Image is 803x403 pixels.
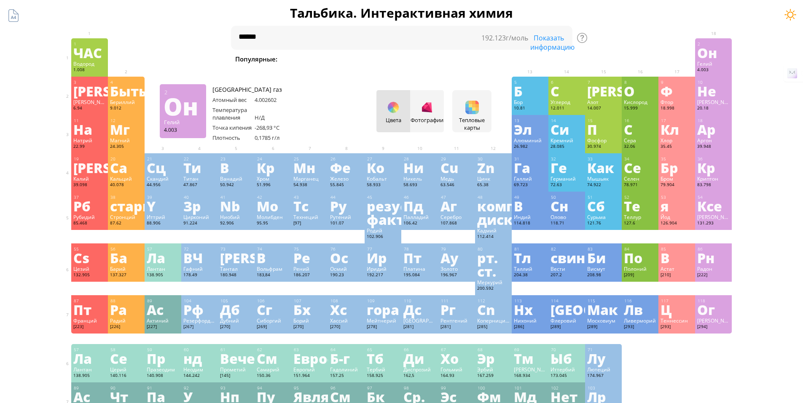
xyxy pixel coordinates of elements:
font: Кадмий [477,227,497,234]
font: Марганец [293,175,319,182]
font: В [257,248,266,267]
font: Б [514,81,523,101]
font: Ниобий [220,214,240,220]
font: [PERSON_NAME] [697,214,737,220]
font: В [220,158,229,177]
font: 58.933 [367,182,381,187]
font: ЧАС [73,43,102,62]
font: 84 [624,246,629,252]
font: 106.42 [403,220,417,226]
font: Ванадий [220,175,242,182]
font: Вести [551,265,565,272]
font: 192.123 [481,33,506,43]
font: 131.293 [697,220,714,226]
font: 11 [74,118,79,123]
font: О [414,55,419,63]
font: свинец [551,248,604,267]
font: Вода [333,55,348,63]
font: Цирконий [183,214,209,220]
font: Би [587,248,606,267]
font: Водород [73,60,94,67]
font: Индий [514,214,531,220]
font: 46 [404,195,409,200]
font: Радон [697,265,712,272]
font: 79.904 [661,182,674,187]
font: 14 [551,118,556,123]
font: Ca [110,158,127,177]
font: Натрий [73,137,92,144]
font: 1 [74,41,76,47]
font: Фосфор [587,137,607,144]
font: 36 [698,156,703,162]
font: 2 [411,61,414,67]
font: [PERSON_NAME] [73,99,113,105]
font: Точка кипения [212,124,252,131]
font: Олово [551,214,566,220]
font: Рубидий [73,214,95,220]
font: Рений [293,265,309,272]
font: 101.07 [330,220,344,226]
font: Ла [147,248,165,267]
font: 56 [110,246,115,252]
font: 44.956 [147,182,161,187]
font: Никель [403,175,422,182]
font: рт. ст. [477,248,498,281]
font: Сурьма [587,214,606,220]
font: 78 [404,246,409,252]
font: Стронций [110,214,135,220]
font: Иридий [367,265,387,272]
font: О [624,81,635,101]
font: 32.06 [624,144,635,149]
font: Ф [661,81,673,101]
font: Криптон [697,175,718,182]
font: 4.002602 [255,96,277,104]
font: [97] [293,220,301,226]
font: 85.468 [73,220,87,226]
font: 47.867 [183,182,197,187]
font: 49 [514,195,519,200]
font: Га [514,158,530,177]
font: резус-фактор [367,196,422,229]
font: 32 [551,156,556,162]
font: -268,93 °С [255,124,279,131]
font: 1.008 [73,67,85,72]
font: H2SO4 [433,55,454,63]
font: Метан [544,55,564,63]
font: Платина [403,265,425,272]
font: Бор [514,99,523,105]
font: Температура плавления [212,106,247,121]
font: Йод [661,214,670,220]
font: Н/Д [255,114,265,121]
font: Он [164,89,198,123]
font: 20 [110,156,115,162]
font: 42 [257,195,262,200]
font: Ау [440,248,459,267]
font: Железо [330,175,349,182]
font: 24 [257,156,262,162]
font: Теллур [624,214,641,220]
font: Кремний [551,137,573,144]
font: 87.62 [110,220,121,226]
font: 112.414 [477,234,494,239]
font: Зр [183,196,201,216]
font: 121.76 [587,220,601,226]
font: 81 [514,246,519,252]
font: 15.999 [624,105,638,111]
font: 57 [147,246,152,252]
font: 50.942 [220,182,234,187]
font: 40.078 [110,182,124,187]
font: 10 [698,80,703,85]
font: В [661,248,670,267]
font: 74 [257,246,262,252]
font: Сн [551,196,568,216]
font: Лантан [147,265,165,272]
font: 114.818 [514,220,530,226]
font: Молибден [257,214,283,220]
font: Рб [73,196,91,216]
font: Тл [514,248,531,267]
font: 43 [294,195,299,200]
font: 54 [698,195,703,200]
font: Таллий [514,265,532,272]
font: 65.38 [477,182,489,187]
font: 27 [367,156,372,162]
